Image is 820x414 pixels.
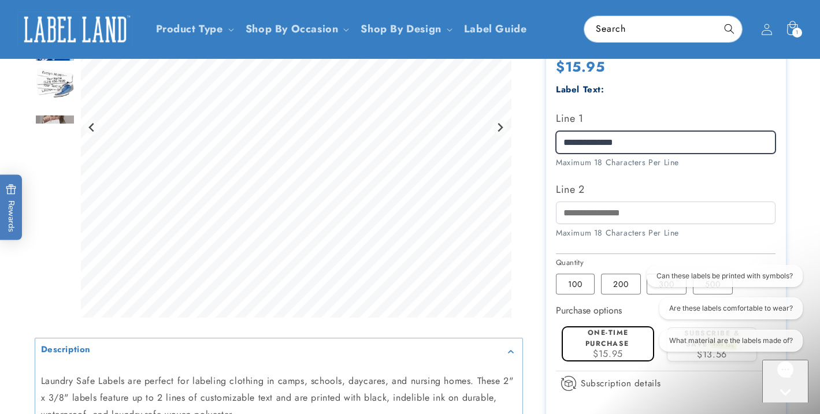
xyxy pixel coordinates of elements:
[556,274,595,294] label: 100
[585,327,629,349] label: One-time purchase
[35,64,75,105] div: Go to slide 4
[717,16,742,42] button: Search
[457,16,534,43] a: Label Guide
[556,156,776,169] div: Maximum 18 Characters Per Line
[239,16,354,43] summary: Shop By Occasion
[156,21,223,36] a: Product Type
[361,21,441,36] a: Shop By Design
[13,7,138,51] a: Label Land
[556,227,776,239] div: Maximum 18 Characters Per Line
[762,360,808,402] iframe: Gorgias live chat messenger
[601,274,641,294] label: 200
[84,120,100,136] button: Go to last slide
[556,109,776,128] label: Line 1
[464,23,527,36] span: Label Guide
[149,16,239,43] summary: Product Type
[556,180,776,199] label: Line 2
[35,64,75,105] img: Iron-on name labels with an iron
[354,16,457,43] summary: Shop By Design
[556,83,604,96] label: Label Text:
[637,265,808,362] iframe: Gorgias live chat conversation starters
[492,120,507,136] button: Next slide
[35,338,522,364] summary: Description
[593,347,623,360] span: $15.95
[35,114,75,138] img: null
[556,57,605,77] span: $15.95
[41,344,91,356] h2: Description
[796,28,799,38] span: 1
[246,23,339,36] span: Shop By Occasion
[556,257,585,268] legend: Quantity
[17,12,133,47] img: Label Land
[556,304,622,317] label: Purchase options
[35,106,75,147] div: Go to slide 5
[6,184,17,232] span: Rewards
[581,376,661,390] span: Subscription details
